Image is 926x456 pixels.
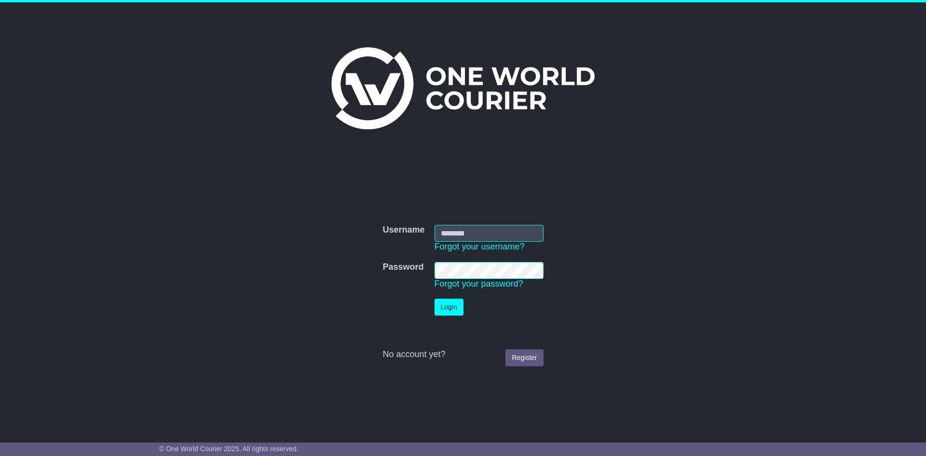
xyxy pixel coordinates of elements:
img: One World [331,47,595,129]
button: Login [435,299,463,316]
span: © One World Courier 2025. All rights reserved. [159,445,299,453]
label: Username [382,225,424,235]
a: Register [505,349,543,366]
div: No account yet? [382,349,543,360]
a: Forgot your username? [435,242,525,251]
label: Password [382,262,423,273]
a: Forgot your password? [435,279,523,289]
